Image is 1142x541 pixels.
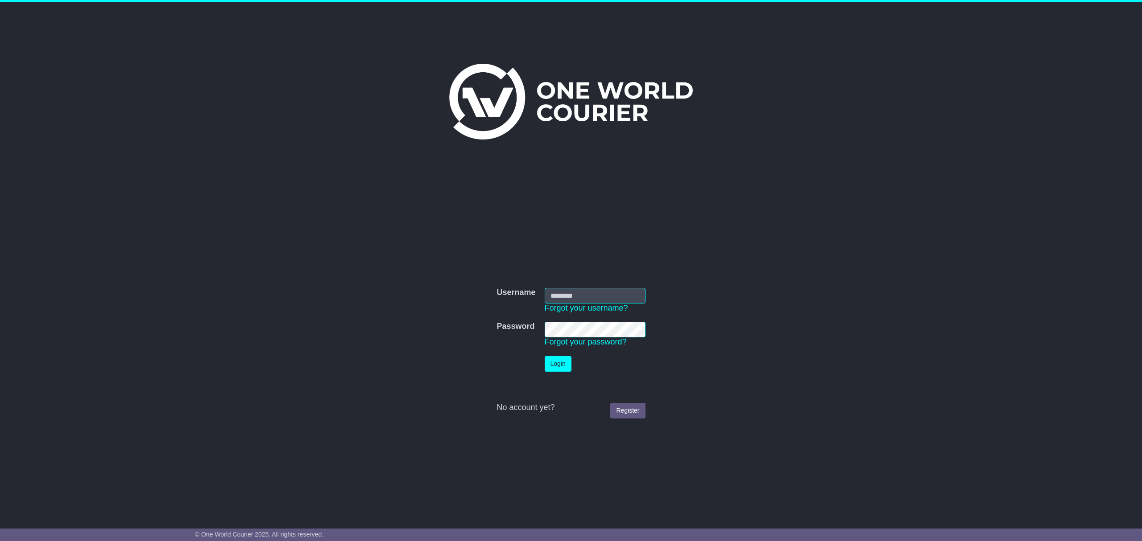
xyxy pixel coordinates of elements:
[497,288,535,298] label: Username
[497,403,645,413] div: No account yet?
[545,303,628,312] a: Forgot your username?
[610,403,645,418] a: Register
[497,322,534,332] label: Password
[545,356,571,372] button: Login
[195,531,324,538] span: © One World Courier 2025. All rights reserved.
[545,337,627,346] a: Forgot your password?
[449,64,693,139] img: One World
